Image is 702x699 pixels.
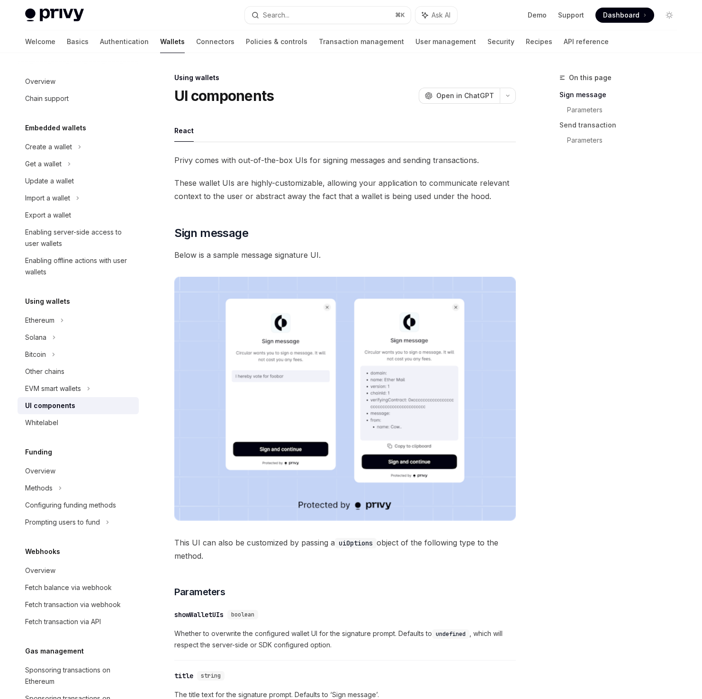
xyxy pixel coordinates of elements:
[25,446,52,458] h5: Funding
[25,93,69,104] div: Chain support
[25,546,60,557] h5: Webhooks
[415,30,476,53] a: User management
[25,9,84,22] img: light logo
[174,585,225,599] span: Parameters
[174,610,224,619] div: showWalletUIs
[18,613,139,630] a: Fetch transaction via API
[25,599,121,610] div: Fetch transaction via webhook
[25,209,71,221] div: Export a wallet
[18,90,139,107] a: Chain support
[436,91,494,100] span: Open in ChatGPT
[335,538,377,548] code: uiOptions
[18,73,139,90] a: Overview
[18,207,139,224] a: Export a wallet
[25,616,101,627] div: Fetch transaction via API
[25,158,62,170] div: Get a wallet
[25,366,64,377] div: Other chains
[25,565,55,576] div: Overview
[25,517,100,528] div: Prompting users to fund
[528,10,547,20] a: Demo
[432,629,469,639] code: undefined
[174,536,516,563] span: This UI can also be customized by passing a object of the following type to the method.
[415,7,457,24] button: Ask AI
[67,30,89,53] a: Basics
[603,10,639,20] span: Dashboard
[196,30,234,53] a: Connectors
[319,30,404,53] a: Transaction management
[18,252,139,281] a: Enabling offline actions with user wallets
[564,30,609,53] a: API reference
[25,582,112,593] div: Fetch balance via webhook
[25,664,133,687] div: Sponsoring transactions on Ethereum
[18,463,139,480] a: Overview
[160,30,185,53] a: Wallets
[25,255,133,278] div: Enabling offline actions with user wallets
[100,30,149,53] a: Authentication
[25,349,46,360] div: Bitcoin
[18,224,139,252] a: Enabling server-side access to user wallets
[25,383,81,394] div: EVM smart wallets
[25,30,55,53] a: Welcome
[25,645,84,657] h5: Gas management
[526,30,552,53] a: Recipes
[569,72,612,83] span: On this page
[25,315,54,326] div: Ethereum
[25,417,58,428] div: Whitelabel
[174,176,516,203] span: These wallet UIs are highly-customizable, allowing your application to communicate relevant conte...
[595,8,654,23] a: Dashboard
[174,87,274,104] h1: UI components
[18,497,139,514] a: Configuring funding methods
[25,332,46,343] div: Solana
[559,87,684,102] a: Sign message
[18,662,139,690] a: Sponsoring transactions on Ethereum
[25,76,55,87] div: Overview
[419,88,500,104] button: Open in ChatGPT
[25,296,70,307] h5: Using wallets
[25,465,55,477] div: Overview
[231,611,254,618] span: boolean
[174,226,248,241] span: Sign message
[263,9,289,21] div: Search...
[395,11,405,19] span: ⌘ K
[174,628,516,651] span: Whether to overwrite the configured wallet UI for the signature prompt. Defaults to , which will ...
[174,73,516,82] div: Using wallets
[18,596,139,613] a: Fetch transaction via webhook
[18,363,139,380] a: Other chains
[201,672,221,680] span: string
[25,175,74,187] div: Update a wallet
[18,397,139,414] a: UI components
[174,671,193,681] div: title
[25,227,133,249] div: Enabling server-side access to user wallets
[432,10,450,20] span: Ask AI
[25,400,75,411] div: UI components
[662,8,677,23] button: Toggle dark mode
[246,30,307,53] a: Policies & controls
[25,192,70,204] div: Import a wallet
[25,141,72,153] div: Create a wallet
[567,102,684,118] a: Parameters
[18,562,139,579] a: Overview
[18,579,139,596] a: Fetch balance via webhook
[25,499,116,511] div: Configuring funding methods
[174,119,194,142] button: React
[559,118,684,133] a: Send transaction
[174,277,516,521] img: images/Sign.png
[558,10,584,20] a: Support
[567,133,684,148] a: Parameters
[174,248,516,262] span: Below is a sample message signature UI.
[18,414,139,431] a: Whitelabel
[25,482,53,494] div: Methods
[245,7,411,24] button: Search...⌘K
[174,154,516,167] span: Privy comes with out-of-the-box UIs for signing messages and sending transactions.
[25,122,86,134] h5: Embedded wallets
[18,172,139,190] a: Update a wallet
[487,30,514,53] a: Security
